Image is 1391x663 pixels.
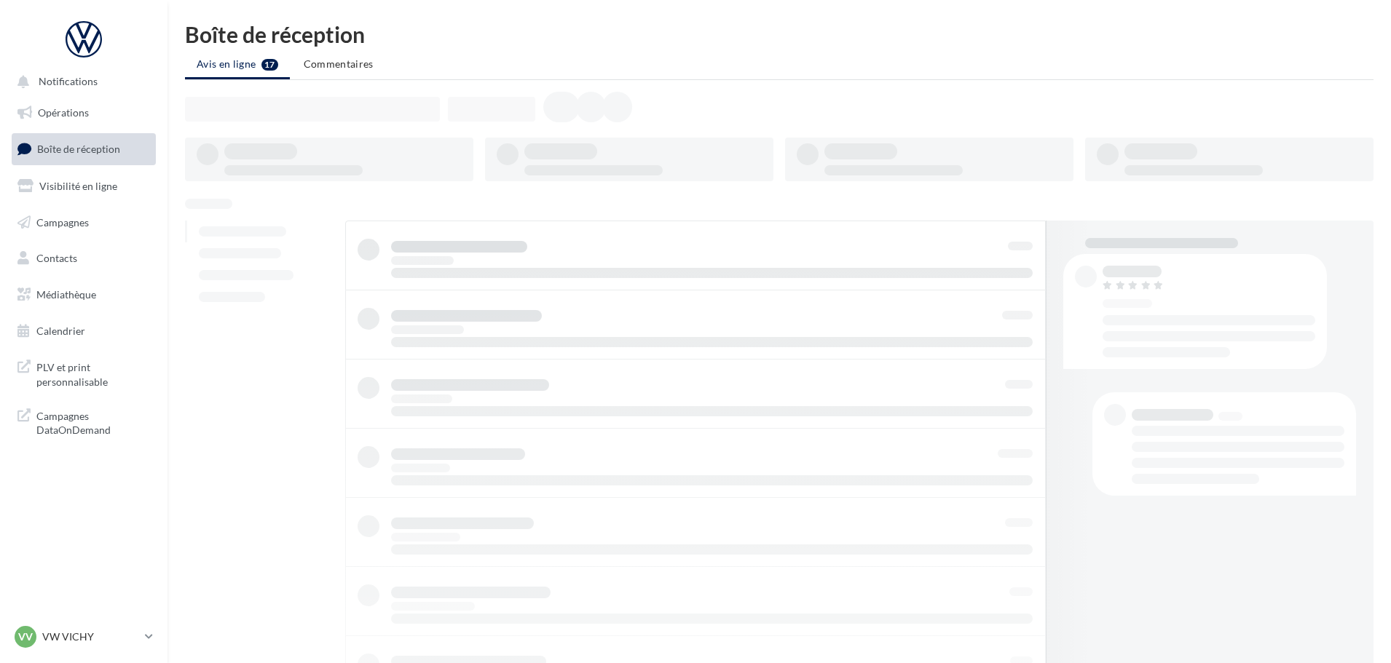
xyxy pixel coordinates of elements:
a: PLV et print personnalisable [9,352,159,394]
a: Campagnes DataOnDemand [9,400,159,443]
a: Opérations [9,98,159,128]
span: PLV et print personnalisable [36,357,150,389]
span: VV [18,630,33,644]
a: Visibilité en ligne [9,171,159,202]
a: Calendrier [9,316,159,346]
span: Notifications [39,76,98,88]
a: Campagnes [9,207,159,238]
span: Campagnes [36,215,89,228]
span: Médiathèque [36,288,96,301]
a: Contacts [9,243,159,274]
a: Boîte de réception [9,133,159,164]
a: VV VW VICHY [12,623,156,651]
span: Commentaires [304,57,374,70]
div: Boîte de réception [185,23,1374,45]
p: VW VICHY [42,630,139,644]
span: Opérations [38,106,89,119]
span: Campagnes DataOnDemand [36,406,150,437]
span: Contacts [36,252,77,264]
span: Calendrier [36,325,85,337]
span: Boîte de réception [37,143,120,155]
span: Visibilité en ligne [39,180,117,192]
a: Médiathèque [9,279,159,310]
